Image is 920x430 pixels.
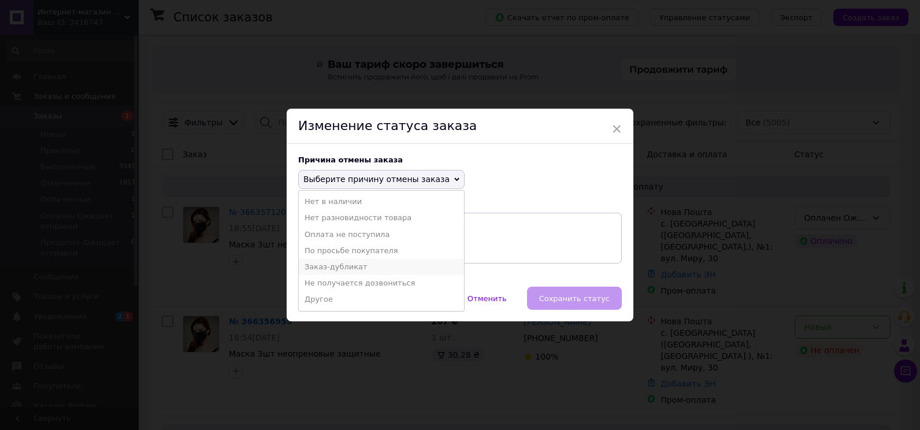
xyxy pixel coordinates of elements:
li: Не получается дозвониться [299,275,464,291]
button: Отменить [455,287,519,310]
div: Изменение статуса заказа [287,109,633,144]
span: × [611,119,622,139]
li: Другое [299,291,464,307]
span: Отменить [468,294,507,303]
li: Оплата не поступила [299,227,464,243]
li: Нет разновидности товара [299,210,464,226]
span: Выберите причину отмены заказа [303,175,450,184]
div: Причина отмены заказа [298,155,622,164]
li: По просьбе покупателя [299,243,464,259]
li: Заказ-дубликат [299,259,464,275]
li: Нет в наличии [299,194,464,210]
